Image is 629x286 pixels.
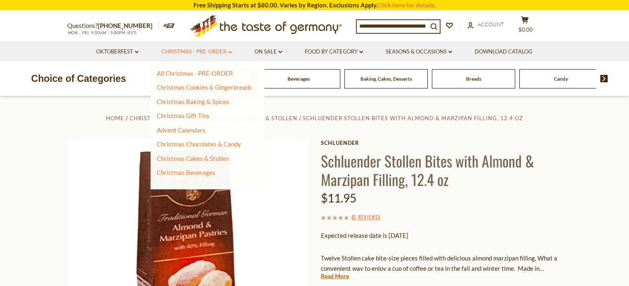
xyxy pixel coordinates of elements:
[466,76,481,82] a: Breads
[518,26,533,33] span: $0.00
[478,21,504,28] span: Account
[321,253,562,274] p: Twelve Stollen cake bite-size pieces filled with delicious almond marzipan filling. What a conven...
[475,47,532,56] a: Download Catalog
[513,16,537,37] button: $0.00
[98,22,153,29] a: [PHONE_NUMBER]
[600,75,608,82] img: next arrow
[321,191,356,205] span: $11.95
[554,76,568,82] a: Candy
[157,70,233,77] a: All Christmas - PRE-ORDER
[157,155,229,162] a: Christmas Cakes & Stollen
[321,151,562,188] h1: Schluender Stollen Bites with Almond & Marzipan Filling, 12.4 oz
[377,1,436,9] a: Click here for details.
[67,21,159,31] p: Questions?
[321,230,562,241] p: Expected release date is [DATE]
[287,76,310,82] a: Beverages
[96,47,139,56] a: Oktoberfest
[305,47,363,56] a: Food By Category
[157,126,205,134] a: Advent Calendars
[130,115,203,121] a: Christmas - PRE-ORDER
[321,140,562,146] a: Schluender
[321,272,349,280] a: Read More
[351,213,380,221] span: ( )
[106,115,124,121] a: Home
[386,47,452,56] a: Seasons & Occasions
[467,20,504,29] a: Account
[303,115,523,121] a: Schluender Stollen Bites with Almond & Marzipan Filling, 12.4 oz
[67,30,137,35] span: MON - FRI, 9:00AM - 5:00PM (EST)
[353,213,378,222] a: 0 Reviews
[161,47,232,56] a: Christmas - PRE-ORDER
[157,112,210,119] a: Christmas Gift Tins
[157,84,252,91] a: Christmas Cookies & Gingerbreads
[157,140,241,148] a: Christmas Chocolates & Candy
[157,98,229,105] a: Christmas Baking & Spices
[157,169,215,176] a: Christmas Beverages
[254,47,282,56] a: On Sale
[360,76,412,82] a: Baking, Cakes, Desserts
